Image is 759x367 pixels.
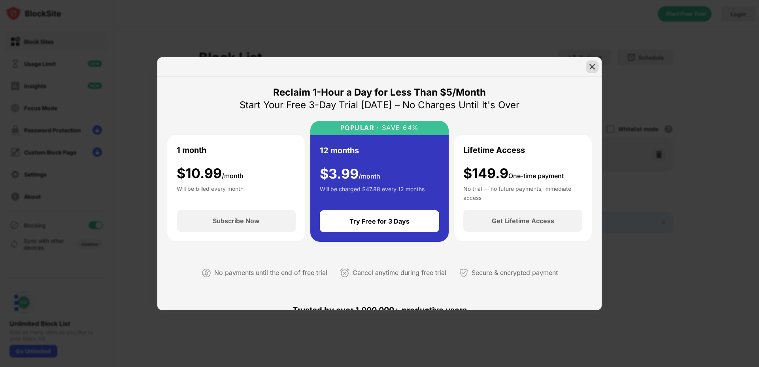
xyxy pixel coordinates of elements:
[177,184,244,200] div: Will be billed every month
[463,144,525,156] div: Lifetime Access
[177,166,244,182] div: $ 10.99
[463,184,582,200] div: No trial — no future payments, immediate access
[320,166,380,182] div: $ 3.99
[340,124,379,132] div: POPULAR ·
[459,268,468,278] img: secured-payment
[214,267,327,279] div: No payments until the end of free trial
[240,99,519,111] div: Start Your Free 3-Day Trial [DATE] – No Charges Until It's Over
[213,217,260,225] div: Subscribe Now
[273,86,486,99] div: Reclaim 1-Hour a Day for Less Than $5/Month
[340,268,349,278] img: cancel-anytime
[359,172,380,180] span: /month
[379,124,419,132] div: SAVE 64%
[492,217,554,225] div: Get Lifetime Access
[202,268,211,278] img: not-paying
[167,291,592,329] div: Trusted by over 1,000,000+ productive users
[472,267,558,279] div: Secure & encrypted payment
[177,144,206,156] div: 1 month
[349,217,410,225] div: Try Free for 3 Days
[320,145,359,156] div: 12 months
[463,166,564,182] div: $149.9
[508,172,564,180] span: One-time payment
[320,185,425,201] div: Will be charged $47.88 every 12 months
[222,172,244,180] span: /month
[353,267,446,279] div: Cancel anytime during free trial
